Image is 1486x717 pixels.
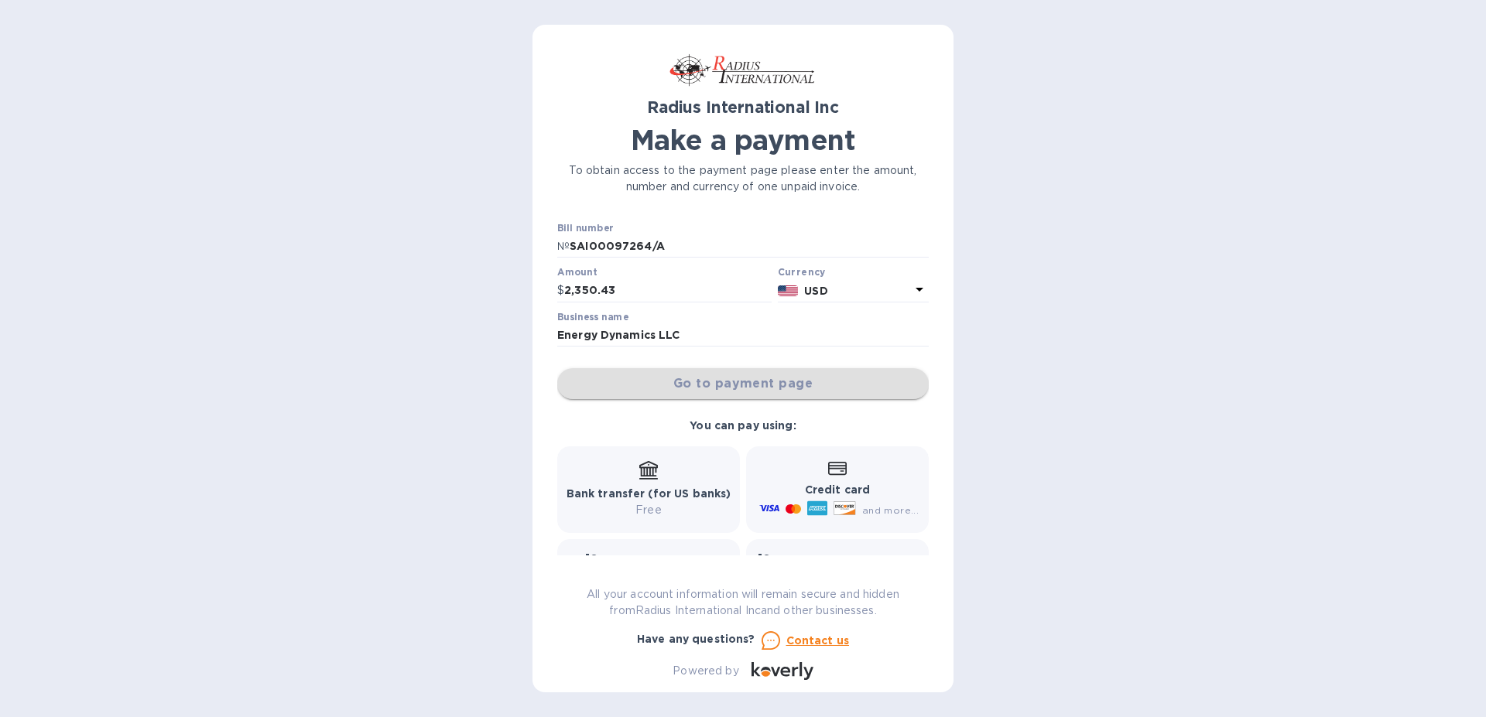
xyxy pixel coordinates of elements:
input: Enter bill number [570,235,929,258]
label: Business name [557,312,628,322]
input: 0.00 [564,279,772,302]
b: Radius International Inc [647,97,839,117]
b: Have any questions? [637,633,755,645]
img: USD [778,285,799,296]
p: Powered by [673,663,738,679]
p: All your account information will remain secure and hidden from Radius International Inc and othe... [557,586,929,619]
label: Bill number [557,224,613,233]
p: Free [567,502,731,518]
b: Bank transfer (for US banks) [567,487,731,500]
b: Credit card [805,483,870,496]
input: Enter business name [557,324,929,347]
b: Currency [778,266,826,278]
p: To obtain access to the payment page please enter the amount, number and currency of one unpaid i... [557,162,929,195]
u: Contact us [786,634,850,647]
b: You can pay using: [690,419,796,432]
label: Amount [557,268,597,278]
b: USD [804,285,827,297]
p: $ [557,282,564,299]
span: and more... [862,504,919,516]
h1: Make a payment [557,124,929,156]
p: № [557,238,570,254]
